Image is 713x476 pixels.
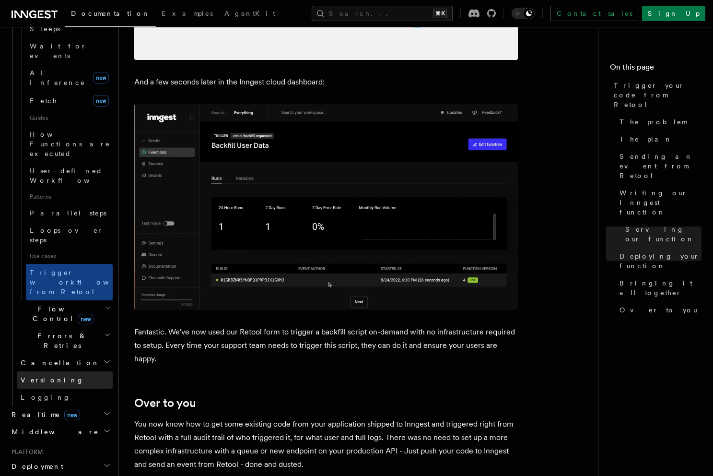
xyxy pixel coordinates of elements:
a: Trigger your code from Retool [610,77,701,113]
span: How Functions are executed [30,131,110,157]
span: Sleeps [30,25,60,33]
a: AgentKit [219,3,281,26]
a: AI Inferencenew [26,64,113,91]
a: Logging [17,389,113,406]
a: Serving our function [621,221,701,248]
a: Sign Up [642,6,705,21]
p: And a few seconds later in the Inngest cloud dashboard: [134,75,518,89]
span: Serving our function [625,225,701,244]
h4: On this page [610,61,701,77]
span: Deploying your function [619,251,701,271]
span: new [64,410,80,420]
span: Deployment [8,462,63,471]
span: AI Inference [30,69,85,86]
span: AgentKit [224,10,275,17]
span: Platform [8,448,43,456]
a: Parallel steps [26,204,113,222]
span: Trigger your code from Retool [614,81,701,109]
span: Realtime [8,410,80,419]
span: Loops over steps [30,226,103,244]
span: Examples [162,10,213,17]
button: Cancellation [17,354,113,371]
span: Versioning [21,376,84,384]
a: How Functions are executed [26,126,113,162]
kbd: ⌘K [433,9,447,18]
span: Errors & Retries [17,331,104,350]
a: The problem [616,113,701,131]
span: The problem [619,117,687,127]
img: Inngest cloud dashboard view function output [134,104,518,310]
button: Deployment [8,458,113,475]
span: Fetch [30,97,58,105]
a: Over to you [616,301,701,319]
a: Contact sales [550,6,638,21]
a: Over to you [134,396,196,410]
a: Writing our Inngest function [616,184,701,221]
span: Wait for events [30,42,87,59]
button: Errors & Retries [17,327,113,354]
a: Sending an event from Retool [616,148,701,184]
span: Documentation [71,10,150,17]
a: Versioning [17,371,113,389]
span: Writing our Inngest function [619,188,701,217]
span: User-defined Workflows [30,167,116,184]
span: Logging [21,393,70,401]
p: You now know how to get some existing code from your application shipped to Inngest and triggered... [134,417,518,471]
span: The plan [619,134,672,144]
a: User-defined Workflows [26,162,113,189]
span: Bringing it all together [619,278,701,297]
span: Use cases [26,249,113,264]
span: new [78,314,94,324]
a: Examples [156,3,219,26]
a: Fetchnew [26,91,113,110]
a: Bringing it all together [616,274,701,301]
a: Loops over steps [26,222,113,249]
span: Guides [26,110,113,126]
span: Patterns [26,189,113,204]
a: Sleeps [26,20,113,37]
button: Flow Controlnew [17,300,113,327]
span: Over to you [619,305,697,315]
span: Flow Control [17,304,105,323]
span: new [93,72,109,83]
a: The plan [616,131,701,148]
span: Trigger workflows from Retool [30,269,135,296]
a: Documentation [65,3,156,27]
span: Cancellation [17,358,100,368]
span: Parallel steps [30,209,106,217]
span: Sending an event from Retool [619,152,701,180]
a: Deploying your function [616,248,701,274]
button: Middleware [8,423,113,440]
span: new [93,95,109,107]
span: Middleware [8,427,99,437]
a: Trigger workflows from Retool [26,264,113,300]
button: Toggle dark mode [512,8,535,19]
button: Search...⌘K [312,6,453,21]
button: Realtimenew [8,406,113,423]
a: Wait for events [26,37,113,64]
p: Fantastic. We've now used our Retool form to trigger a backfill script on-demand with no infrastr... [134,325,518,366]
